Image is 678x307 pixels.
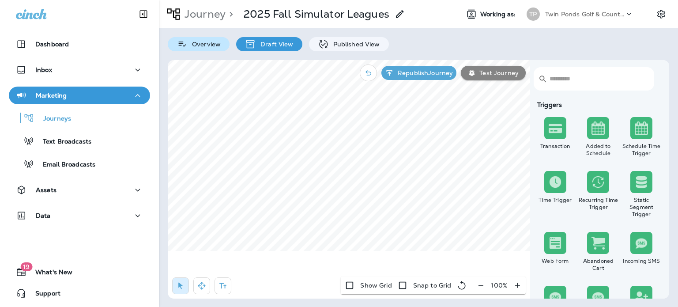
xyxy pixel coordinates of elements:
[579,143,618,157] div: Added to Schedule
[26,290,60,300] span: Support
[579,258,618,272] div: Abandoned Cart
[34,115,71,123] p: Journeys
[461,66,526,80] button: Test Journey
[36,212,51,219] p: Data
[527,8,540,21] div: TP
[9,155,150,173] button: Email Broadcasts
[476,69,519,76] p: Test Journey
[9,87,150,104] button: Marketing
[35,41,69,48] p: Dashboard
[188,41,221,48] p: Overview
[181,8,226,21] p: Journey
[621,258,661,265] div: Incoming SMS
[20,262,32,271] span: 19
[9,109,150,127] button: Journeys
[381,66,456,80] button: RepublishJourney
[360,282,392,289] p: Show Grid
[36,92,67,99] p: Marketing
[413,282,452,289] p: Snap to Grid
[131,5,156,23] button: Collapse Sidebar
[535,143,575,150] div: Transaction
[256,41,293,48] p: Draft View
[621,143,661,157] div: Schedule Time Trigger
[9,284,150,302] button: Support
[26,269,72,279] span: What's New
[9,207,150,224] button: Data
[545,11,625,18] p: Twin Ponds Golf & Country Club
[226,8,233,21] p: >
[36,186,56,193] p: Assets
[579,197,618,211] div: Recurring Time Trigger
[535,197,575,204] div: Time Trigger
[535,258,575,265] div: Web Form
[491,282,508,289] p: 100 %
[394,69,453,76] p: Republish Journey
[9,132,150,150] button: Text Broadcasts
[34,161,95,169] p: Email Broadcasts
[9,181,150,199] button: Assets
[9,35,150,53] button: Dashboard
[244,8,389,21] p: 2025 Fall Simulator Leagues
[329,41,380,48] p: Published View
[35,66,52,73] p: Inbox
[480,11,518,18] span: Working as:
[653,6,669,22] button: Settings
[9,61,150,79] button: Inbox
[9,263,150,281] button: 19What's New
[621,197,661,218] div: Static Segment Trigger
[34,138,91,146] p: Text Broadcasts
[534,101,663,108] div: Triggers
